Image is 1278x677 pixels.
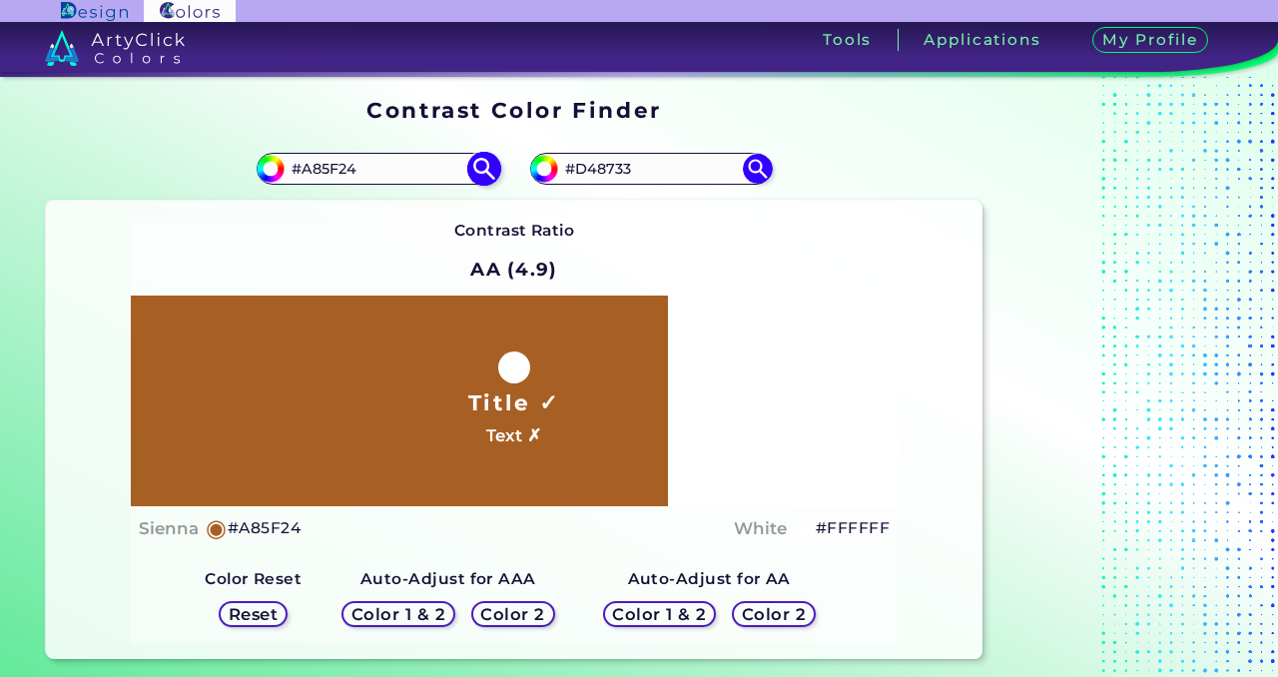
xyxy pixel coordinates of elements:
[228,515,301,541] h5: #A85F24
[285,155,470,182] input: type color 1..
[231,606,276,621] h5: Reset
[794,516,816,540] h5: ◉
[734,514,787,543] h4: White
[461,248,567,292] h2: AA (4.9)
[205,569,302,588] strong: Color Reset
[558,155,744,182] input: type color 2..
[206,516,228,540] h5: ◉
[816,515,890,541] h5: #FFFFFF
[468,387,560,417] h1: Title ✓
[924,32,1040,47] h3: Applications
[743,154,773,184] img: icon search
[628,569,791,588] strong: Auto-Adjust for AA
[617,606,702,621] h5: Color 1 & 2
[823,32,872,47] h3: Tools
[356,606,441,621] h5: Color 1 & 2
[45,30,186,66] img: logo_artyclick_colors_white.svg
[466,152,501,187] img: icon search
[366,95,661,125] h1: Contrast Color Finder
[486,421,541,450] h4: Text ✗
[139,514,199,543] h4: Sienna
[360,569,536,588] strong: Auto-Adjust for AAA
[1092,27,1208,54] h3: My Profile
[484,606,542,621] h5: Color 2
[745,606,803,621] h5: Color 2
[454,221,575,240] strong: Contrast Ratio
[61,2,128,21] img: ArtyClick Design logo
